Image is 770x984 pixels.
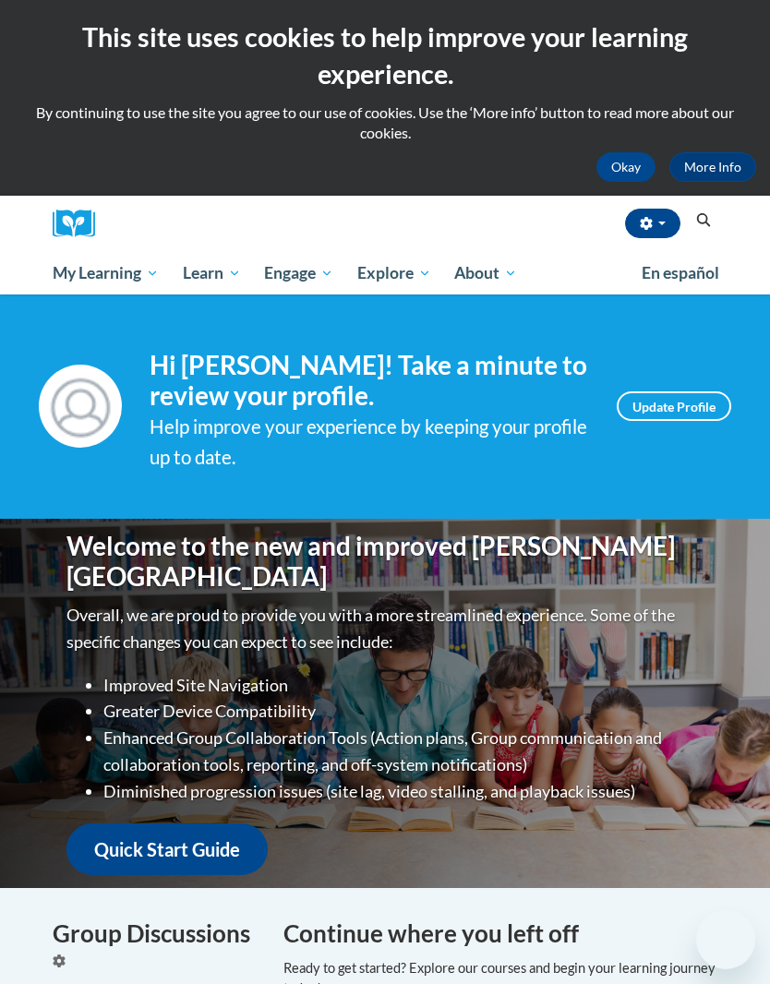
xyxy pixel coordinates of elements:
div: Main menu [39,252,731,294]
p: By continuing to use the site you agree to our use of cookies. Use the ‘More info’ button to read... [14,102,756,143]
img: Profile Image [39,365,122,448]
h4: Continue where you left off [283,916,717,952]
h2: This site uses cookies to help improve your learning experience. [14,18,756,93]
li: Diminished progression issues (site lag, video stalling, and playback issues) [103,778,704,805]
h4: Hi [PERSON_NAME]! Take a minute to review your profile. [150,350,589,412]
li: Improved Site Navigation [103,672,704,699]
a: My Learning [41,252,171,294]
button: Account Settings [625,209,680,238]
a: About [443,252,530,294]
a: Cox Campus [53,210,108,238]
a: Learn [171,252,253,294]
a: Engage [252,252,345,294]
span: Engage [264,262,333,284]
a: Quick Start Guide [66,823,268,876]
a: Explore [345,252,443,294]
div: Help improve your experience by keeping your profile up to date. [150,412,589,473]
span: About [454,262,517,284]
h4: Group Discussions [53,916,256,952]
p: Overall, we are proud to provide you with a more streamlined experience. Some of the specific cha... [66,602,704,655]
img: Logo brand [53,210,108,238]
a: En español [630,254,731,293]
button: Search [690,210,717,232]
a: Update Profile [617,391,731,421]
a: More Info [669,152,756,182]
h1: Welcome to the new and improved [PERSON_NAME][GEOGRAPHIC_DATA] [66,531,704,593]
span: En español [642,263,719,282]
button: Okay [596,152,656,182]
span: My Learning [53,262,159,284]
span: Explore [357,262,431,284]
li: Greater Device Compatibility [103,698,704,725]
span: Learn [183,262,241,284]
iframe: Button to launch messaging window [696,910,755,969]
li: Enhanced Group Collaboration Tools (Action plans, Group communication and collaboration tools, re... [103,725,704,778]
